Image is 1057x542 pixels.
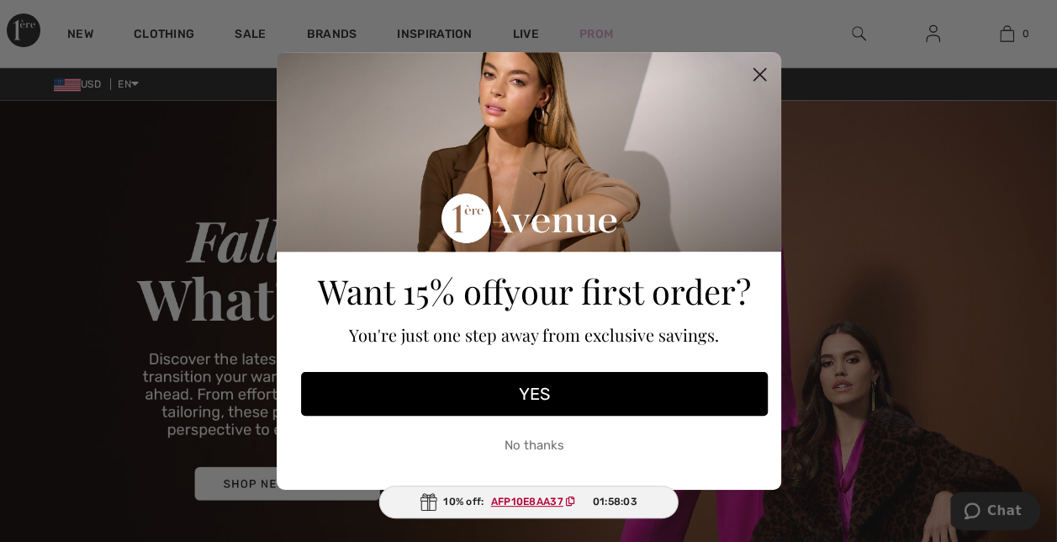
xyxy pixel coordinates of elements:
[301,372,768,416] button: YES
[318,268,504,313] span: Want 15% off
[420,493,436,511] img: Gift.svg
[745,60,774,89] button: Close dialog
[349,323,719,346] span: You're just one step away from exclusive savings.
[37,12,71,27] span: Chat
[592,494,637,509] span: 01:58:03
[378,486,679,518] div: 10% off:
[491,496,563,507] ins: AFP10E8AA37
[301,424,768,466] button: No thanks
[504,268,751,313] span: your first order?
